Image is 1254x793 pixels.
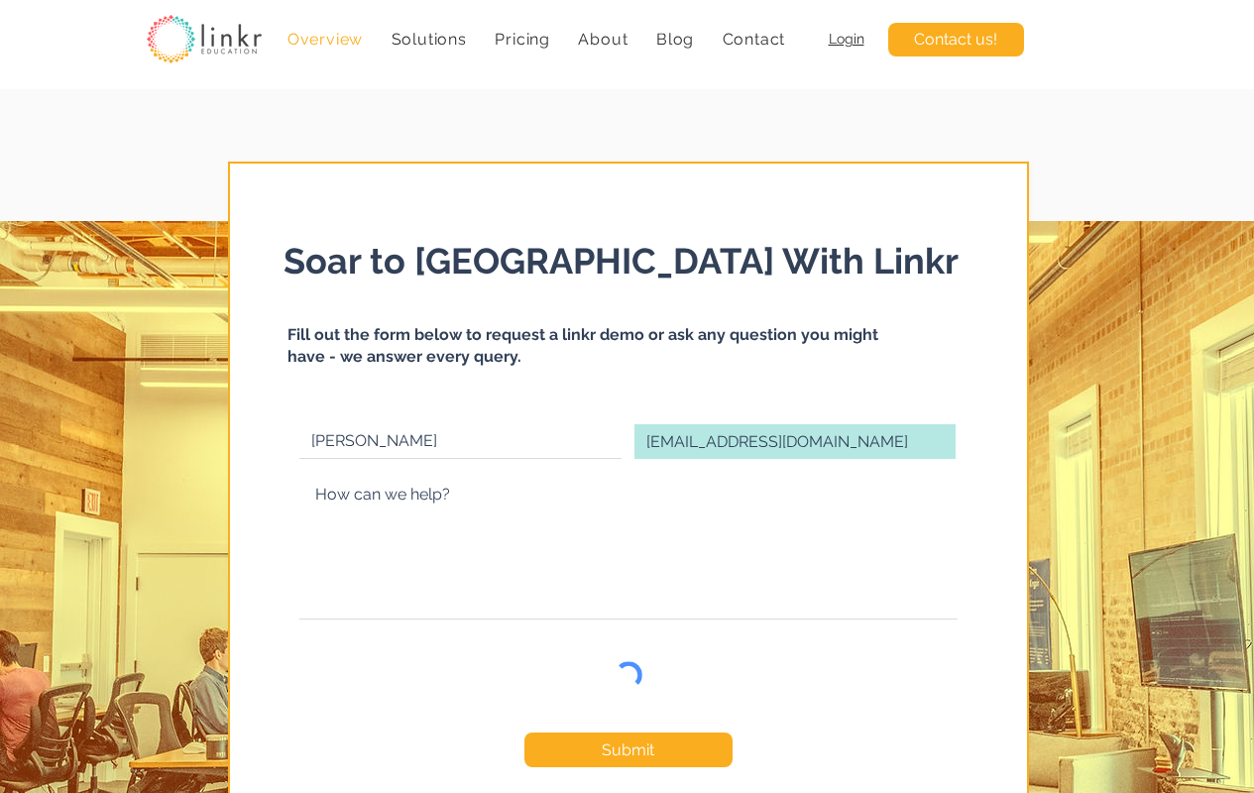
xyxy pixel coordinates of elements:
[646,20,705,58] a: Blog
[602,739,654,761] span: Submit
[287,325,878,366] span: Fill out the form below to request a linkr demo or ask any question you might have - we answer ev...
[278,20,796,58] nav: Site
[495,30,550,49] span: Pricing
[578,30,627,49] span: About
[287,30,363,49] span: Overview
[723,30,786,49] span: Contact
[147,15,262,63] img: linkr_logo_transparentbg.png
[568,20,638,58] div: About
[656,30,694,49] span: Blog
[485,20,560,58] a: Pricing
[829,31,864,47] a: Login
[381,20,477,58] div: Solutions
[284,240,959,282] span: Soar to [GEOGRAPHIC_DATA] With Linkr
[278,20,374,58] a: Overview
[524,733,733,767] button: Submit
[392,30,467,49] span: Solutions
[634,424,956,459] input: Your email
[914,29,997,51] span: Contact us!
[712,20,795,58] a: Contact
[299,424,622,459] input: Your name
[888,23,1024,57] a: Contact us!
